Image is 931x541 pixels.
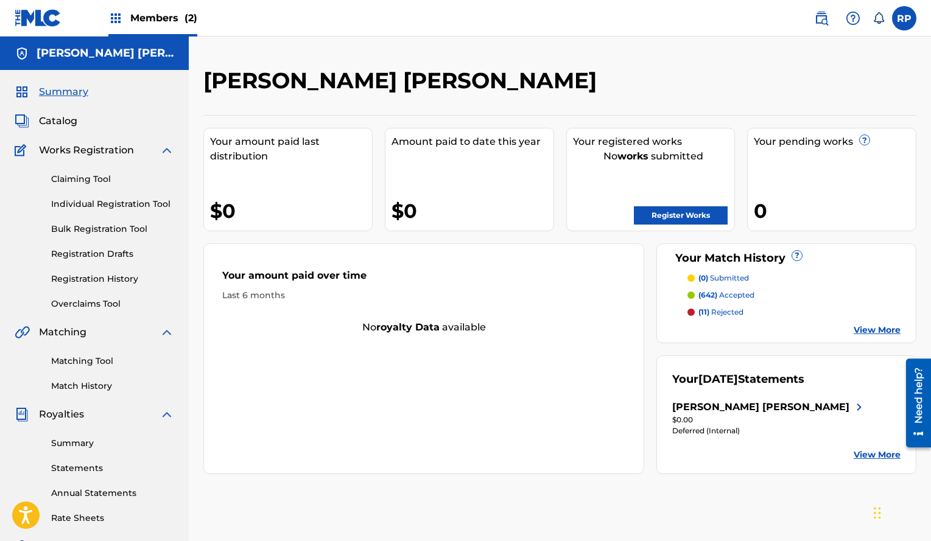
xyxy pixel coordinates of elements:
[814,11,829,26] img: search
[860,135,870,145] span: ?
[573,134,735,149] div: Your registered works
[672,414,866,425] div: $0.00
[39,114,77,128] span: Catalog
[698,273,708,282] span: (0)
[15,325,30,340] img: Matching
[210,134,372,164] div: Your amount paid last distribution
[754,134,916,149] div: Your pending works
[204,320,644,335] div: No available
[37,46,174,60] h5: Raymond Leandro Puente Henriquez
[51,198,174,211] a: Individual Registration Tool
[573,149,735,164] div: No submitted
[698,307,743,318] p: rejected
[854,324,901,337] a: View More
[51,380,174,393] a: Match History
[15,114,29,128] img: Catalog
[222,289,625,302] div: Last 6 months
[792,251,802,260] span: ?
[754,197,916,225] div: 0
[39,407,84,422] span: Royalties
[15,114,77,128] a: CatalogCatalog
[698,290,717,299] span: (642)
[672,250,901,267] div: Your Match History
[687,273,901,284] a: (0) submitted
[184,12,197,24] span: (2)
[698,290,754,301] p: accepted
[39,85,88,99] span: Summary
[870,483,931,541] iframe: Chat Widget
[672,400,866,436] a: [PERSON_NAME] [PERSON_NAME]right chevron icon$0.00Deferred (Internal)
[15,143,30,158] img: Works Registration
[39,325,86,340] span: Matching
[160,325,174,340] img: expand
[698,372,738,386] span: [DATE]
[392,197,553,225] div: $0
[634,206,728,225] a: Register Works
[854,449,901,461] a: View More
[160,143,174,158] img: expand
[15,9,61,27] img: MLC Logo
[841,6,865,30] div: Help
[210,197,372,225] div: $0
[51,487,174,500] a: Annual Statements
[51,298,174,310] a: Overclaims Tool
[51,173,174,186] a: Claiming Tool
[809,6,834,30] a: Public Search
[672,400,849,414] div: [PERSON_NAME] [PERSON_NAME]
[51,273,174,285] a: Registration History
[698,273,749,284] p: submitted
[222,268,625,289] div: Your amount paid over time
[892,6,916,30] div: User Menu
[672,425,866,436] div: Deferred (Internal)
[852,400,866,414] img: right chevron icon
[51,355,174,368] a: Matching Tool
[672,371,804,388] div: Your Statements
[51,462,174,475] a: Statements
[39,143,134,158] span: Works Registration
[15,407,29,422] img: Royalties
[376,321,440,333] strong: royalty data
[130,11,197,25] span: Members
[897,354,931,452] iframe: Resource Center
[873,12,885,24] div: Notifications
[108,11,123,26] img: Top Rightsholders
[15,46,29,61] img: Accounts
[15,85,88,99] a: SummarySummary
[874,495,881,531] div: Drag
[698,307,709,316] span: (11)
[617,150,648,162] strong: works
[392,134,553,149] div: Amount paid to date this year
[51,248,174,260] a: Registration Drafts
[51,437,174,450] a: Summary
[15,85,29,99] img: Summary
[687,290,901,301] a: (642) accepted
[846,11,860,26] img: help
[51,223,174,236] a: Bulk Registration Tool
[687,307,901,318] a: (11) rejected
[51,512,174,525] a: Rate Sheets
[160,407,174,422] img: expand
[203,67,603,94] h2: [PERSON_NAME] [PERSON_NAME]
